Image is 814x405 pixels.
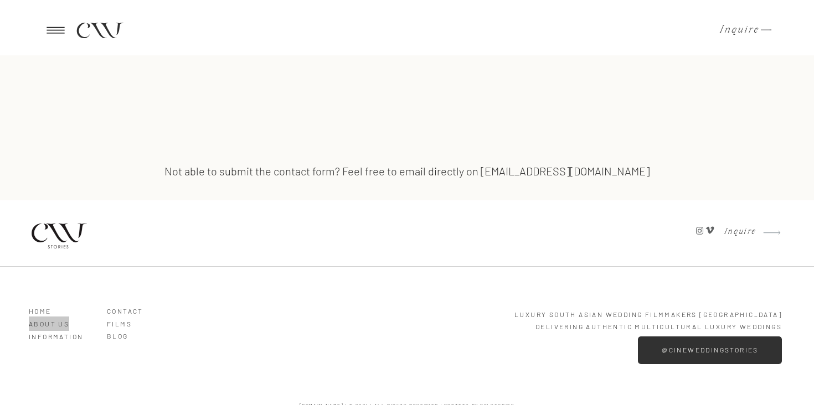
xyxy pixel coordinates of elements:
[107,329,170,339] a: BLOG
[107,316,170,326] a: Films
[76,20,122,40] a: CW
[29,316,92,326] a: ABOUT US
[653,346,767,354] a: @cineweddingstories
[107,304,170,314] a: Contact
[720,24,753,35] a: Inquire
[29,304,92,314] a: HOME
[29,329,92,339] a: Information
[461,309,782,334] p: LUXURY South Asian Wedding Filmmakers [GEOGRAPHIC_DATA] Delivering Authentic multicultural Luxury...
[116,165,698,180] h3: Not able to submit the contact form? Feel free to email directly on [EMAIL_ADDRESS][DOMAIN_NAME]
[719,227,756,238] a: Inquire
